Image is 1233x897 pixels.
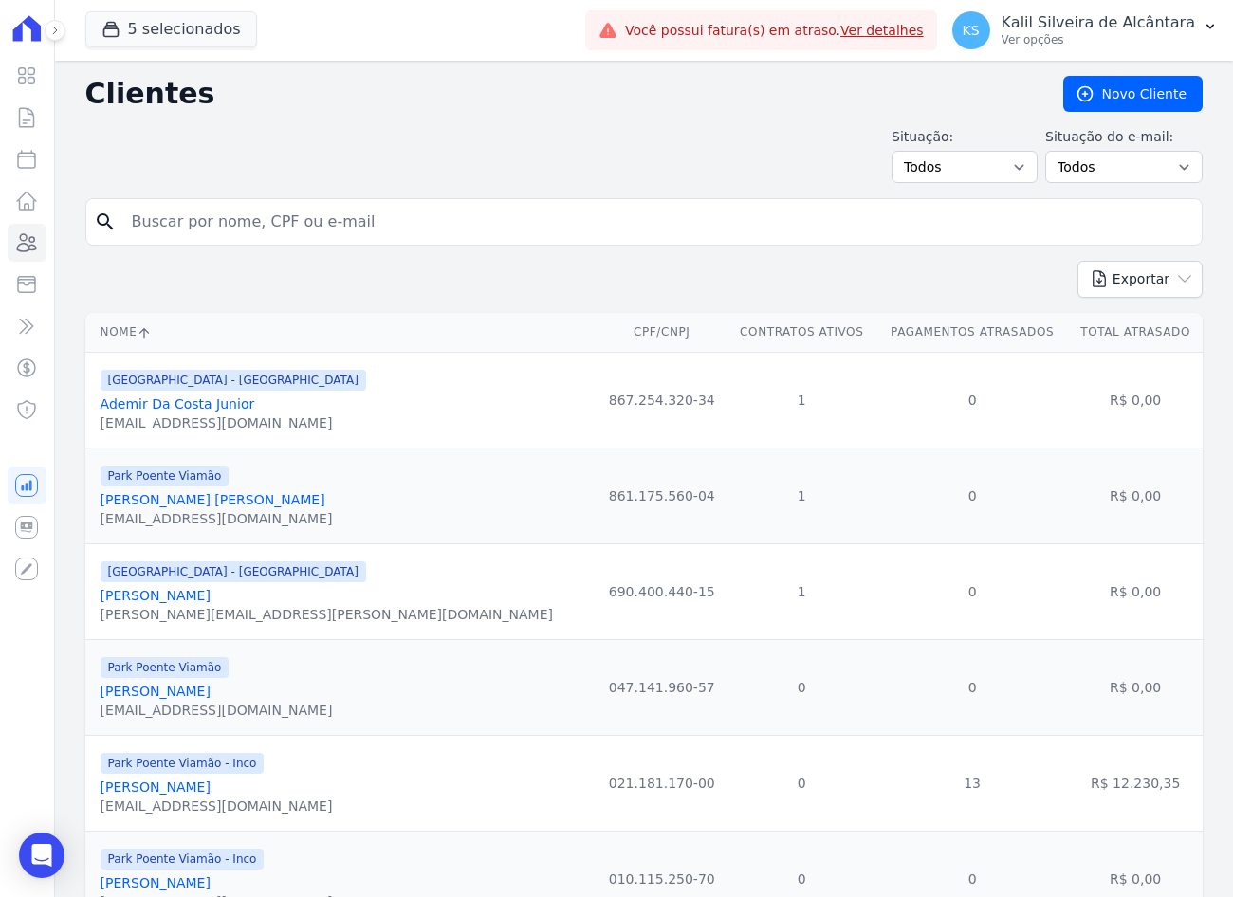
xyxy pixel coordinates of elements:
[963,24,980,37] span: KS
[101,657,230,678] span: Park Poente Viamão
[120,203,1194,241] input: Buscar por nome, CPF ou e-mail
[101,509,333,528] div: [EMAIL_ADDRESS][DOMAIN_NAME]
[19,833,64,878] div: Open Intercom Messenger
[892,127,1038,147] label: Situação:
[727,543,876,639] td: 1
[727,448,876,543] td: 1
[876,313,1068,352] th: Pagamentos Atrasados
[101,492,325,507] a: [PERSON_NAME] [PERSON_NAME]
[597,448,727,543] td: 861.175.560-04
[101,779,211,795] a: [PERSON_NAME]
[101,466,230,486] span: Park Poente Viamão
[101,370,366,391] span: [GEOGRAPHIC_DATA] - [GEOGRAPHIC_DATA]
[101,875,211,890] a: [PERSON_NAME]
[597,352,727,448] td: 867.254.320-34
[85,11,257,47] button: 5 selecionados
[1063,76,1203,112] a: Novo Cliente
[597,735,727,831] td: 021.181.170-00
[1002,13,1195,32] p: Kalil Silveira de Alcântara
[727,639,876,735] td: 0
[1002,32,1195,47] p: Ver opções
[1068,735,1203,831] td: R$ 12.230,35
[727,735,876,831] td: 0
[876,352,1068,448] td: 0
[1068,543,1203,639] td: R$ 0,00
[1068,313,1203,352] th: Total Atrasado
[85,77,1033,111] h2: Clientes
[101,605,553,624] div: [PERSON_NAME][EMAIL_ADDRESS][PERSON_NAME][DOMAIN_NAME]
[101,413,366,432] div: [EMAIL_ADDRESS][DOMAIN_NAME]
[727,352,876,448] td: 1
[840,23,924,38] a: Ver detalhes
[1068,639,1203,735] td: R$ 0,00
[1068,352,1203,448] td: R$ 0,00
[1068,448,1203,543] td: R$ 0,00
[597,639,727,735] td: 047.141.960-57
[937,4,1233,57] button: KS Kalil Silveira de Alcântara Ver opções
[625,21,924,41] span: Você possui fatura(s) em atraso.
[101,753,265,774] span: Park Poente Viamão - Inco
[1045,127,1203,147] label: Situação do e-mail:
[727,313,876,352] th: Contratos Ativos
[1077,261,1203,298] button: Exportar
[101,396,255,412] a: Ademir Da Costa Junior
[876,543,1068,639] td: 0
[101,588,211,603] a: [PERSON_NAME]
[94,211,117,233] i: search
[876,448,1068,543] td: 0
[101,796,333,815] div: [EMAIL_ADDRESS][DOMAIN_NAME]
[101,849,265,870] span: Park Poente Viamão - Inco
[101,701,333,720] div: [EMAIL_ADDRESS][DOMAIN_NAME]
[876,735,1068,831] td: 13
[101,561,366,582] span: [GEOGRAPHIC_DATA] - [GEOGRAPHIC_DATA]
[85,313,597,352] th: Nome
[101,684,211,699] a: [PERSON_NAME]
[597,313,727,352] th: CPF/CNPJ
[876,639,1068,735] td: 0
[597,543,727,639] td: 690.400.440-15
